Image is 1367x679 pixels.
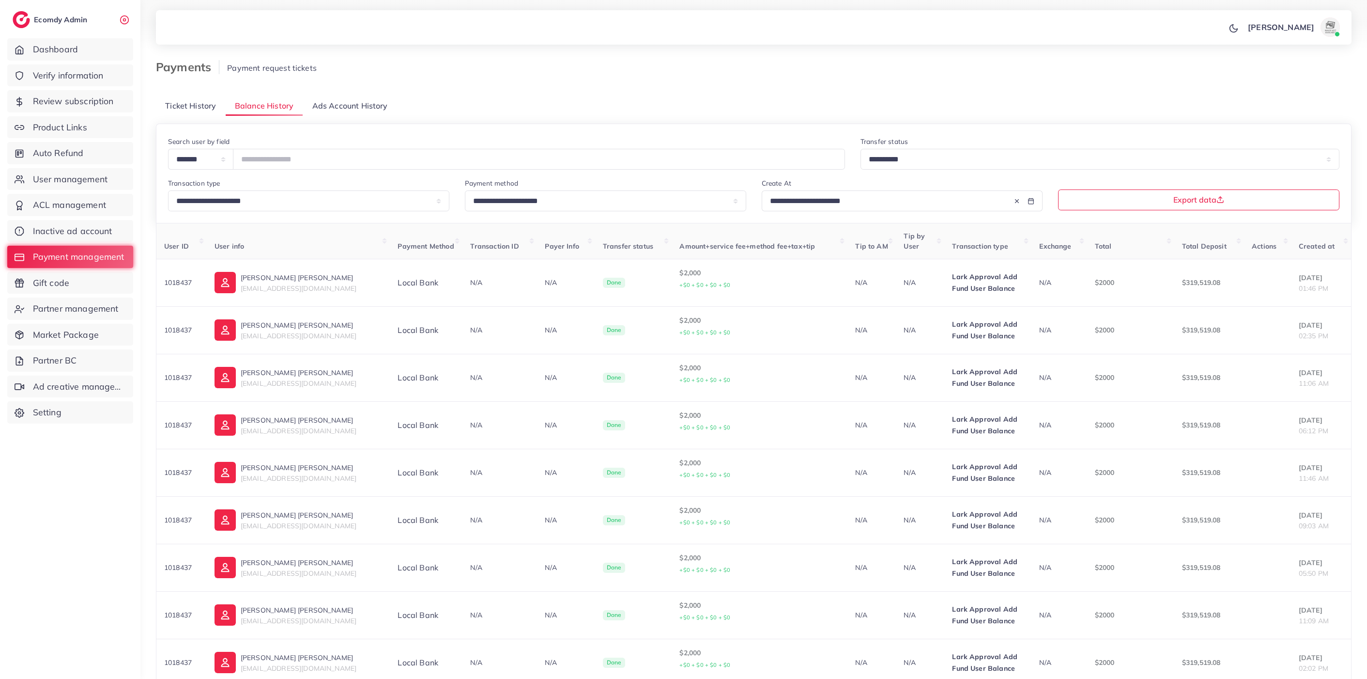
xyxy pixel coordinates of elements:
[679,600,840,623] p: $2,000
[952,271,1024,294] p: Lark Approval Add Fund User Balance
[398,467,455,478] div: Local bank
[855,657,888,668] p: N/A
[7,401,133,424] a: Setting
[241,521,356,530] span: [EMAIL_ADDRESS][DOMAIN_NAME]
[33,251,124,263] span: Payment management
[241,474,356,483] span: [EMAIL_ADDRESS][DOMAIN_NAME]
[470,326,482,334] span: N/A
[33,406,61,419] span: Setting
[1299,664,1328,673] span: 02:02 PM
[215,652,236,673] img: ic-user-info.36bf1079.svg
[679,424,730,431] small: +$0 + $0 + $0 + $0
[952,508,1024,532] p: Lark Approval Add Fund User Balance
[164,657,199,668] p: 1018437
[241,332,356,340] span: [EMAIL_ADDRESS][DOMAIN_NAME]
[7,272,133,294] a: Gift code
[545,277,587,288] p: N/A
[855,419,888,431] p: N/A
[1243,17,1344,37] a: [PERSON_NAME]avatar
[679,282,730,288] small: +$0 + $0 + $0 + $0
[1299,242,1335,251] span: Created at
[679,519,730,526] small: +$0 + $0 + $0 + $0
[603,468,626,478] span: Done
[855,242,888,251] span: Tip to AM
[470,516,482,524] span: N/A
[156,60,219,74] h3: Payments
[1299,616,1329,625] span: 11:09 AM
[545,372,587,383] p: N/A
[1182,657,1236,668] p: $319,519.08
[215,509,236,531] img: ic-user-info.36bf1079.svg
[952,556,1024,579] p: Lark Approval Add Fund User Balance
[545,467,587,478] p: N/A
[241,462,356,474] p: [PERSON_NAME] [PERSON_NAME]
[679,315,840,338] p: $2,000
[33,302,119,315] span: Partner management
[1299,414,1343,426] p: [DATE]
[1095,657,1167,668] p: $2000
[1095,419,1167,431] p: $2000
[241,509,356,521] p: [PERSON_NAME] [PERSON_NAME]
[904,562,937,573] p: N/A
[470,278,482,287] span: N/A
[215,319,236,341] img: ic-user-info.36bf1079.svg
[952,366,1024,389] p: Lark Approval Add Fund User Balance
[1299,284,1328,293] span: 01:46 PM
[1299,426,1328,435] span: 06:12 PM
[603,658,626,668] span: Done
[312,100,388,111] span: Ads Account History
[679,362,840,386] p: $2,000
[952,603,1024,627] p: Lark Approval Add Fund User Balance
[398,420,455,431] div: Local bank
[1095,242,1112,251] span: Total
[762,178,791,188] label: Create At
[33,95,114,108] span: Review subscription
[7,116,133,139] a: Product Links
[398,372,455,383] div: Local bank
[603,242,653,251] span: Transfer status
[215,604,236,626] img: ic-user-info.36bf1079.svg
[215,272,236,293] img: ic-user-info.36bf1079.svg
[7,38,133,61] a: Dashboard
[679,614,730,621] small: +$0 + $0 + $0 + $0
[1299,462,1343,474] p: [DATE]
[7,298,133,320] a: Partner management
[398,562,455,573] div: Local bank
[679,567,730,573] small: +$0 + $0 + $0 + $0
[1299,652,1343,663] p: [DATE]
[7,349,133,372] a: Partner BC
[1182,372,1236,383] p: $319,519.08
[1299,474,1329,483] span: 11:46 AM
[1299,604,1343,616] p: [DATE]
[1182,562,1236,573] p: $319,519.08
[545,609,587,621] p: N/A
[1182,467,1236,478] p: $319,519.08
[470,373,482,382] span: N/A
[241,664,356,673] span: [EMAIL_ADDRESS][DOMAIN_NAME]
[679,505,840,528] p: $2,000
[855,467,888,478] p: N/A
[1173,196,1224,204] span: Export data
[1182,242,1227,251] span: Total Deposit
[7,324,133,346] a: Market Package
[1095,609,1167,621] p: $2000
[679,267,840,291] p: $2,000
[952,651,1024,674] p: Lark Approval Add Fund User Balance
[679,410,840,433] p: $2,000
[470,421,482,429] span: N/A
[227,63,317,73] span: Payment request tickets
[7,90,133,112] a: Review subscription
[1095,372,1167,383] p: $2000
[1299,509,1343,521] p: [DATE]
[1182,609,1236,621] p: $319,519.08
[952,413,1024,437] p: Lark Approval Add Fund User Balance
[168,137,230,146] label: Search user by field
[164,419,199,431] p: 1018437
[603,563,626,573] span: Done
[603,373,626,383] span: Done
[679,472,730,478] small: +$0 + $0 + $0 + $0
[1182,277,1236,288] p: $319,519.08
[1299,272,1343,284] p: [DATE]
[398,242,454,251] span: Payment Method
[33,147,84,159] span: Auto Refund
